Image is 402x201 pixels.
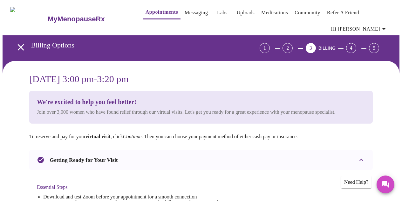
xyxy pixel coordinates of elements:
[346,43,356,53] div: 4
[37,184,280,190] h4: Essential Steps
[37,108,336,116] p: Join over 3,000 women who have found relief through our virtual visits. Let's get you ready for a...
[182,6,210,19] button: Messaging
[237,8,255,17] a: Uploads
[377,176,394,193] button: Messages
[11,38,30,57] button: open drawer
[50,157,118,163] h3: Getting Ready for Your Visit
[143,6,181,19] button: Appointments
[217,8,228,17] a: Labs
[327,8,359,17] a: Refer a Friend
[185,8,208,17] a: Messaging
[324,6,362,19] button: Refer a Friend
[234,6,257,19] button: Uploads
[292,6,323,19] button: Community
[48,15,105,23] h3: MyMenopauseRx
[123,134,142,139] em: Continue
[29,74,373,84] h3: [DATE] 3:00 pm - 3:20 pm
[318,46,336,51] span: BILLING
[260,43,270,53] div: 1
[29,134,373,140] p: To reserve and pay for your , click . Then you can choose your payment method of either cash pay ...
[331,25,388,33] span: Hi [PERSON_NAME]
[259,6,290,19] button: Medications
[85,134,111,139] strong: virtual visit
[47,8,130,30] a: MyMenopauseRx
[43,194,280,200] li: Download and test Zoom before your appointment for a smooth connection
[146,8,178,17] a: Appointments
[306,43,316,53] div: 3
[329,23,390,35] button: Hi [PERSON_NAME]
[341,176,371,188] div: Need Help?
[212,6,233,19] button: Labs
[31,41,224,49] h3: Billing Options
[295,8,320,17] a: Community
[37,98,336,106] h3: We're excited to help you feel better!
[10,7,47,31] img: MyMenopauseRx Logo
[29,150,373,170] div: Getting Ready for Your Visit
[369,43,379,53] div: 5
[283,43,293,53] div: 2
[261,8,288,17] a: Medications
